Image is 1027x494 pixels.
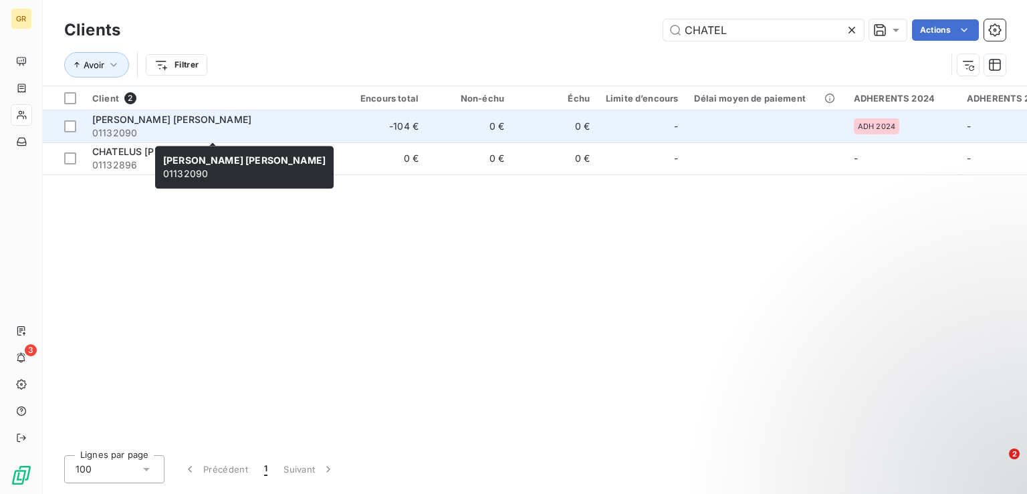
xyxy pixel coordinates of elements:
span: - [674,152,678,165]
td: -104 € [341,110,427,142]
iframe: Intercom notifications message [760,364,1027,458]
span: - [674,120,678,133]
img: Logo LeanPay [11,465,32,486]
span: - [967,120,971,132]
span: 100 [76,463,92,476]
span: - [967,152,971,164]
button: Précédent [175,455,256,483]
span: 01132090 [92,126,333,140]
span: 2 [1009,449,1020,459]
button: Actions [912,19,979,41]
td: 0 € [427,142,512,174]
td: 0 € [512,110,598,142]
td: 0 € [427,110,512,142]
button: Suivant [275,455,343,483]
button: Filtrer [146,54,207,76]
div: Encours total [349,93,419,104]
div: GR [11,8,32,29]
button: 1 [256,455,275,483]
div: Limite d’encours [606,93,678,104]
span: ADH 2024 [858,122,895,130]
button: Avoir [64,52,129,78]
div: Délai moyen de paiement [694,93,837,104]
div: ADHERENTS 2024 [854,93,951,104]
span: [PERSON_NAME] [PERSON_NAME] [92,114,251,125]
iframe: Intercom live chat [982,449,1014,481]
div: Non-échu [435,93,504,104]
td: 0 € [512,142,598,174]
div: Échu [520,93,590,104]
span: 01132896 [92,158,333,172]
h3: Clients [64,18,120,42]
span: 3 [25,344,37,356]
input: Rechercher [663,19,864,41]
span: CHATELUS [PERSON_NAME] [92,146,223,157]
span: 01132090 [163,154,326,179]
span: 1 [264,463,267,476]
td: 0 € [341,142,427,174]
span: Avoir [84,59,104,70]
span: 2 [124,92,136,104]
span: - [854,152,858,164]
span: [PERSON_NAME] [PERSON_NAME] [163,154,326,166]
span: Client [92,93,119,104]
